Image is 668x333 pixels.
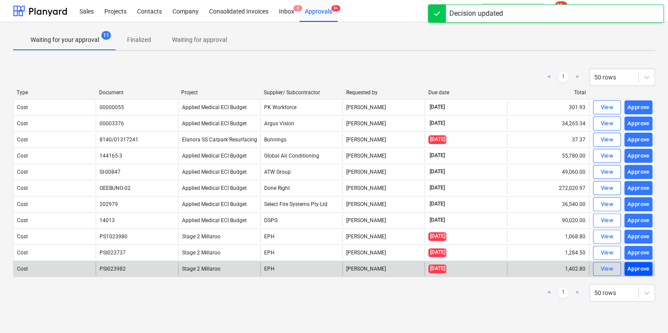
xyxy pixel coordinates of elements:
[507,230,589,244] div: 1,068.80
[182,266,220,272] span: Stage 2 Millaroo
[182,120,247,127] span: Applied Medical ECI Budget
[600,103,613,113] div: View
[101,31,111,40] span: 11
[428,120,445,127] span: [DATE]
[428,264,446,273] span: [DATE]
[260,262,342,276] div: EPH
[17,250,28,256] div: Cost
[342,230,424,244] div: [PERSON_NAME]
[572,288,582,298] a: Next page
[627,264,650,274] div: Approve
[507,246,589,260] div: 1,284.50
[342,149,424,163] div: [PERSON_NAME]
[99,89,175,96] div: Document
[17,266,28,272] div: Cost
[600,216,613,226] div: View
[172,35,227,45] p: Waiting for approval
[182,169,247,175] span: Applied Medical ECI Budget
[182,233,220,240] span: Stage 2 Millaroo
[624,291,668,333] div: Chat Widget
[182,250,220,256] span: Stage 2 Millaroo
[31,35,99,45] p: Waiting for your approval
[593,197,621,211] button: View
[182,104,247,110] span: Applied Medical ECI Budget
[342,262,424,276] div: [PERSON_NAME]
[627,119,650,129] div: Approve
[17,89,92,96] div: Type
[100,104,124,110] div: 00000055
[600,248,613,258] div: View
[507,165,589,179] div: 49,060.00
[182,217,247,223] span: Applied Medical ECI Budget
[624,262,652,276] button: Approve
[260,246,342,260] div: EPH
[17,169,28,175] div: Cost
[600,264,613,274] div: View
[428,103,445,111] span: [DATE]
[17,233,28,240] div: Cost
[507,181,589,195] div: 272,020.97
[558,72,568,82] a: Page 1 is your current page
[593,165,621,179] button: View
[593,149,621,163] button: View
[600,167,613,177] div: View
[593,133,621,147] button: View
[428,216,445,224] span: [DATE]
[260,165,342,179] div: ATW Group
[593,117,621,130] button: View
[342,100,424,114] div: [PERSON_NAME]
[100,153,122,159] div: 144165-3
[17,104,28,110] div: Cost
[544,72,554,82] a: Previous page
[624,181,652,195] button: Approve
[260,117,342,130] div: Argus Vision
[572,72,582,82] a: Next page
[624,117,652,130] button: Approve
[100,185,131,191] div: GEEBUNG-02
[600,199,613,209] div: View
[331,5,340,11] span: 9+
[264,89,339,96] div: Supplier/ Subcontractor
[624,149,652,163] button: Approve
[17,120,28,127] div: Cost
[260,133,342,147] div: Bunnings
[593,246,621,260] button: View
[627,135,650,145] div: Approve
[624,133,652,147] button: Approve
[624,246,652,260] button: Approve
[627,103,650,113] div: Approve
[507,149,589,163] div: 55,780.00
[428,168,445,175] span: [DATE]
[600,119,613,129] div: View
[600,183,613,193] div: View
[293,5,302,11] span: 2
[100,217,115,223] div: 14013
[17,201,28,207] div: Cost
[342,133,424,147] div: [PERSON_NAME]
[100,250,126,256] div: PSI023737
[342,197,424,211] div: [PERSON_NAME]
[627,248,650,258] div: Approve
[260,100,342,114] div: PK Workforce
[624,165,652,179] button: Approve
[600,232,613,242] div: View
[627,151,650,161] div: Approve
[100,137,138,143] div: 8140/01317241
[260,230,342,244] div: EPH
[593,262,621,276] button: View
[342,181,424,195] div: [PERSON_NAME]
[182,137,257,143] span: Elanora SS Carpark Resurfacing
[510,89,586,96] div: Total
[428,232,446,240] span: [DATE]
[260,213,342,227] div: DSPG
[17,137,28,143] div: Cost
[342,246,424,260] div: [PERSON_NAME]
[127,35,151,45] p: Finalized
[100,266,126,272] div: PSI023982
[627,183,650,193] div: Approve
[507,262,589,276] div: 1,402.80
[17,217,28,223] div: Cost
[624,230,652,244] button: Approve
[558,288,568,298] a: Page 1 is your current page
[624,197,652,211] button: Approve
